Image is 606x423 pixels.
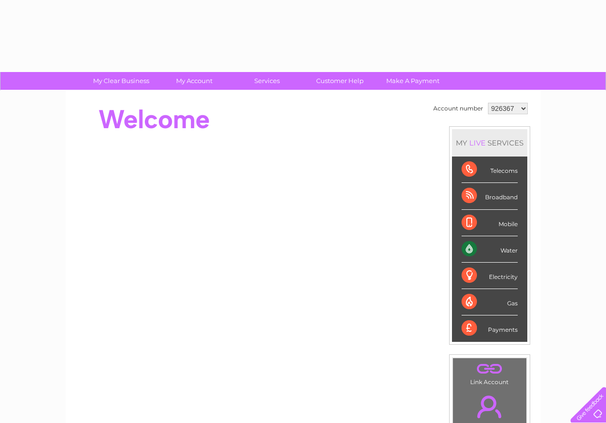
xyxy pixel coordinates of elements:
td: Link Account [452,358,527,388]
div: Payments [462,315,518,341]
div: Gas [462,289,518,315]
a: My Account [154,72,234,90]
div: Broadband [462,183,518,209]
a: . [455,361,524,377]
div: Electricity [462,263,518,289]
div: MY SERVICES [452,129,527,157]
a: My Clear Business [82,72,161,90]
div: Telecoms [462,157,518,183]
a: Services [227,72,307,90]
div: LIVE [467,138,487,147]
div: Mobile [462,210,518,236]
a: Customer Help [300,72,380,90]
div: Water [462,236,518,263]
td: Account number [431,100,486,117]
a: Make A Payment [373,72,452,90]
